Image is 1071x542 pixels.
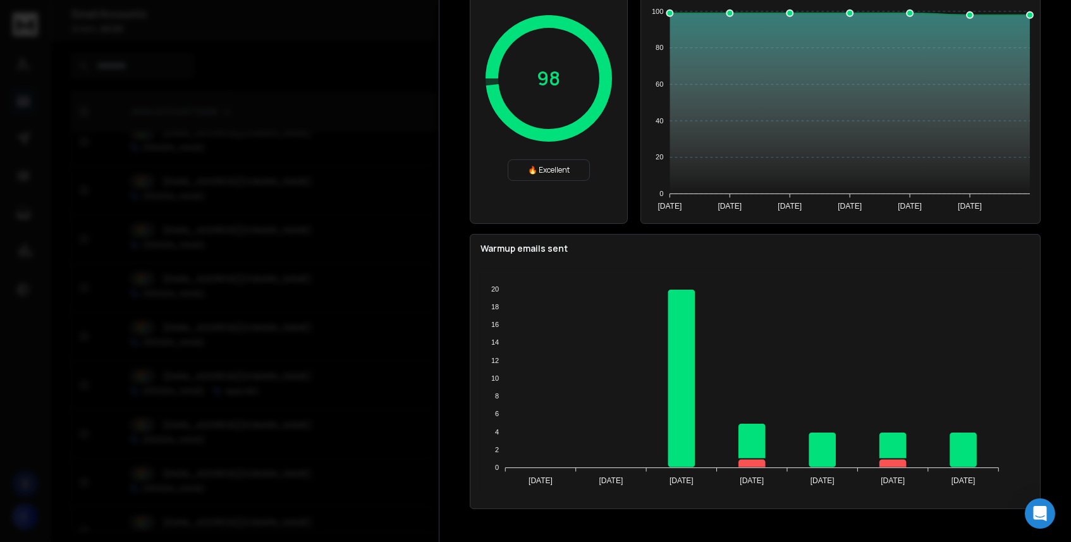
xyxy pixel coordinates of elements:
[529,476,553,485] tspan: [DATE]
[656,117,663,125] tspan: 40
[718,202,742,211] tspan: [DATE]
[495,392,499,400] tspan: 8
[656,44,663,51] tspan: 80
[670,476,694,485] tspan: [DATE]
[656,80,663,88] tspan: 60
[491,357,499,364] tspan: 12
[495,428,499,436] tspan: 4
[838,202,862,211] tspan: [DATE]
[495,446,499,453] tspan: 2
[495,464,499,471] tspan: 0
[599,476,623,485] tspan: [DATE]
[778,202,802,211] tspan: [DATE]
[652,8,663,15] tspan: 100
[491,285,499,293] tspan: 20
[881,476,905,485] tspan: [DATE]
[508,159,590,181] div: 🔥 Excellent
[491,374,499,382] tspan: 10
[491,338,499,346] tspan: 14
[740,476,764,485] tspan: [DATE]
[958,202,982,211] tspan: [DATE]
[952,476,976,485] tspan: [DATE]
[1025,498,1055,529] div: Open Intercom Messenger
[537,67,561,90] p: 98
[658,202,682,211] tspan: [DATE]
[491,321,499,328] tspan: 16
[495,410,499,418] tspan: 6
[491,303,499,311] tspan: 18
[480,242,1030,255] p: Warmup emails sent
[659,190,663,197] tspan: 0
[811,476,835,485] tspan: [DATE]
[898,202,922,211] tspan: [DATE]
[656,153,663,161] tspan: 20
